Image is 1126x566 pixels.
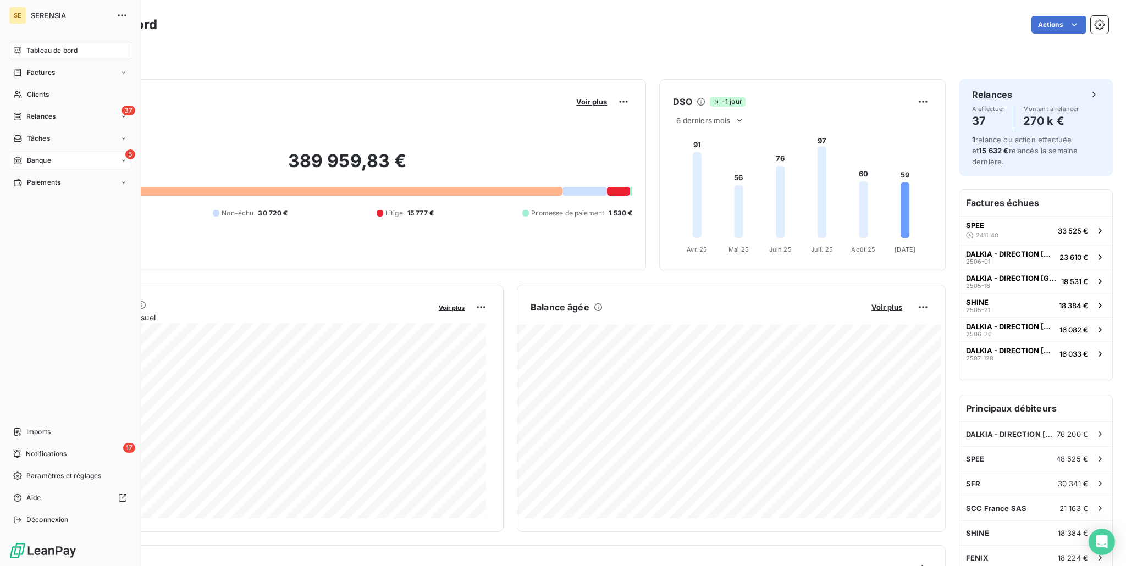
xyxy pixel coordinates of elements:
[31,11,110,20] span: SERENSIA
[710,97,746,107] span: -1 jour
[125,149,135,159] span: 5
[673,95,692,108] h6: DSO
[439,304,465,312] span: Voir plus
[959,190,1112,216] h6: Factures échues
[531,208,604,218] span: Promesse de paiement
[959,245,1112,269] button: DALKIA - DIRECTION [GEOGRAPHIC_DATA] (30446)2506-0123 610 €
[966,355,993,362] span: 2507-128
[769,246,792,253] tspan: Juin 25
[1058,529,1088,537] span: 18 384 €
[62,312,431,323] span: Chiffre d'affaires mensuel
[26,427,51,437] span: Imports
[609,208,632,218] span: 1 530 €
[966,331,992,337] span: 2506-26
[959,395,1112,421] h6: Principaux débiteurs
[959,317,1112,341] button: DALKIA - DIRECTION [GEOGRAPHIC_DATA] (30446)2506-2616 082 €
[966,479,980,488] span: SFR
[27,156,51,165] span: Banque
[966,454,985,463] span: SPEE
[26,493,41,503] span: Aide
[966,553,989,562] span: FENIX
[122,106,135,115] span: 37
[966,249,1055,258] span: DALKIA - DIRECTION [GEOGRAPHIC_DATA] (30446)
[852,246,876,253] tspan: Août 25
[868,302,906,312] button: Voir plus
[1057,430,1088,439] span: 76 200 €
[27,90,49,99] span: Clients
[531,301,589,314] h6: Balance âgée
[966,346,1055,355] span: DALKIA - DIRECTION [GEOGRAPHIC_DATA] (30446)
[26,112,56,121] span: Relances
[959,341,1112,365] button: DALKIA - DIRECTION [GEOGRAPHIC_DATA] (30446)2507-12816 033 €
[1058,479,1088,488] span: 30 341 €
[979,146,1008,155] span: 15 632 €
[9,489,131,507] a: Aide
[1059,504,1088,513] span: 21 163 €
[26,449,67,459] span: Notifications
[676,116,730,125] span: 6 derniers mois
[966,298,989,307] span: SHINE
[972,88,1012,101] h6: Relances
[9,542,77,559] img: Logo LeanPay
[26,471,101,481] span: Paramètres et réglages
[26,46,78,56] span: Tableau de bord
[27,134,50,143] span: Tâches
[966,430,1057,439] span: DALKIA - DIRECTION [GEOGRAPHIC_DATA] (30446)
[385,208,403,218] span: Litige
[258,208,288,218] span: 30 720 €
[966,307,990,313] span: 2505-21
[972,135,975,144] span: 1
[966,274,1057,282] span: DALKIA - DIRECTION [GEOGRAPHIC_DATA] (30446)
[27,68,55,77] span: Factures
[959,293,1112,317] button: SHINE2505-2118 384 €
[959,216,1112,245] button: SPEE2411-4033 525 €
[972,135,1078,166] span: relance ou action effectuée et relancés la semaine dernière.
[573,97,610,107] button: Voir plus
[972,112,1005,130] h4: 37
[959,269,1112,293] button: DALKIA - DIRECTION [GEOGRAPHIC_DATA] (30446)2505-1618 531 €
[687,246,708,253] tspan: Avr. 25
[123,443,135,453] span: 17
[966,504,1026,513] span: SCC France SAS
[976,232,998,238] span: 2411-40
[1023,106,1079,112] span: Montant à relancer
[435,302,468,312] button: Voir plus
[62,150,632,183] h2: 389 959,83 €
[1058,553,1088,562] span: 18 224 €
[895,246,916,253] tspan: [DATE]
[811,246,833,253] tspan: Juil. 25
[1059,253,1088,262] span: 23 610 €
[222,208,253,218] span: Non-échu
[1023,112,1079,130] h4: 270 k €
[27,177,60,187] span: Paiements
[576,97,607,106] span: Voir plus
[1089,529,1115,555] div: Open Intercom Messenger
[1059,349,1088,358] span: 16 033 €
[1058,226,1088,235] span: 33 525 €
[9,7,26,24] div: SE
[1061,277,1088,286] span: 18 531 €
[407,208,434,218] span: 15 777 €
[1031,16,1086,34] button: Actions
[966,282,990,289] span: 2505-16
[728,246,749,253] tspan: Mai 25
[1056,454,1088,463] span: 48 525 €
[26,515,69,525] span: Déconnexion
[1059,325,1088,334] span: 16 082 €
[966,322,1055,331] span: DALKIA - DIRECTION [GEOGRAPHIC_DATA] (30446)
[1059,301,1088,310] span: 18 384 €
[966,258,990,265] span: 2506-01
[871,303,902,312] span: Voir plus
[966,529,989,537] span: SHINE
[966,221,984,230] span: SPEE
[972,106,1005,112] span: À effectuer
